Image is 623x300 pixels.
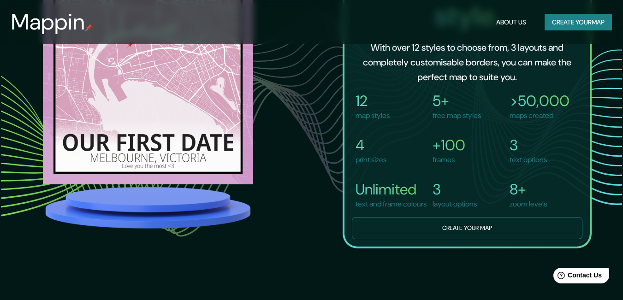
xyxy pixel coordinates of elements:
[510,154,547,165] p: text options
[43,184,253,231] img: platform.png
[492,14,530,31] button: About Us
[510,136,547,154] h4: 3
[433,110,481,121] p: free map styles
[541,264,613,290] iframe: Help widget launcher
[356,136,386,154] h4: 4
[510,110,570,121] p: maps created
[510,180,547,199] h4: 8+
[356,180,427,199] h4: Unlimited
[433,154,465,165] p: frames
[359,40,575,84] h6: With over 12 styles to choose from, 3 layouts and completely customisable borders, you can make t...
[11,9,85,35] h3: Mappin
[433,199,477,210] p: layout options
[433,92,481,110] h4: 5+
[356,154,386,165] p: print sizes
[356,92,390,110] h4: 12
[433,136,465,154] h4: +100
[352,217,582,240] button: Create your map
[545,14,612,31] button: Create yourmap
[356,110,390,121] p: map styles
[510,92,570,110] h4: >50,000
[85,24,93,31] img: mappin-pin
[356,199,427,210] p: text and frame colours
[433,180,477,199] h4: 3
[510,199,547,210] p: zoom levels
